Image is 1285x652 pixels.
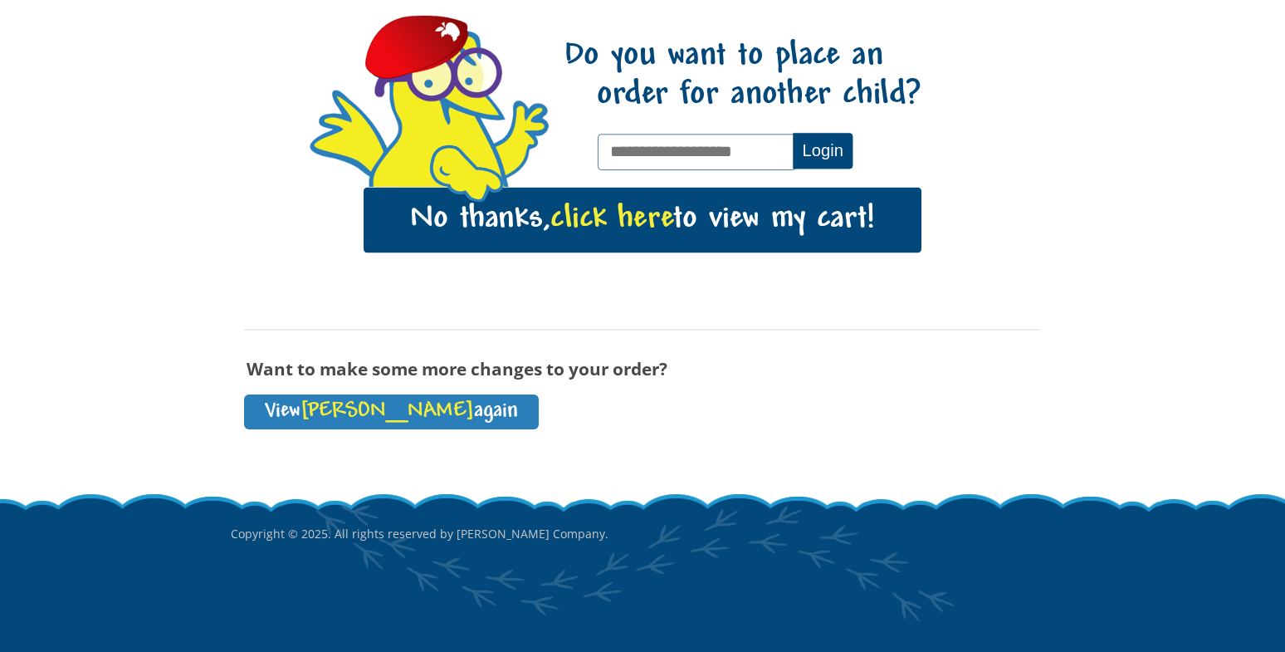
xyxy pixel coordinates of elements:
[563,37,921,115] h1: Do you want to place an
[244,360,1041,378] h3: Want to make some more changes to your order?
[364,188,921,252] a: No thanks,click hereto view my cart!
[793,133,853,169] button: Login
[564,76,921,115] span: order for another child?
[244,395,539,429] a: View[PERSON_NAME]again
[423,141,509,206] img: hello
[231,492,1054,576] p: Copyright © 2025. All rights reserved by [PERSON_NAME] Company.
[550,203,673,237] span: click here
[300,400,474,423] span: [PERSON_NAME]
